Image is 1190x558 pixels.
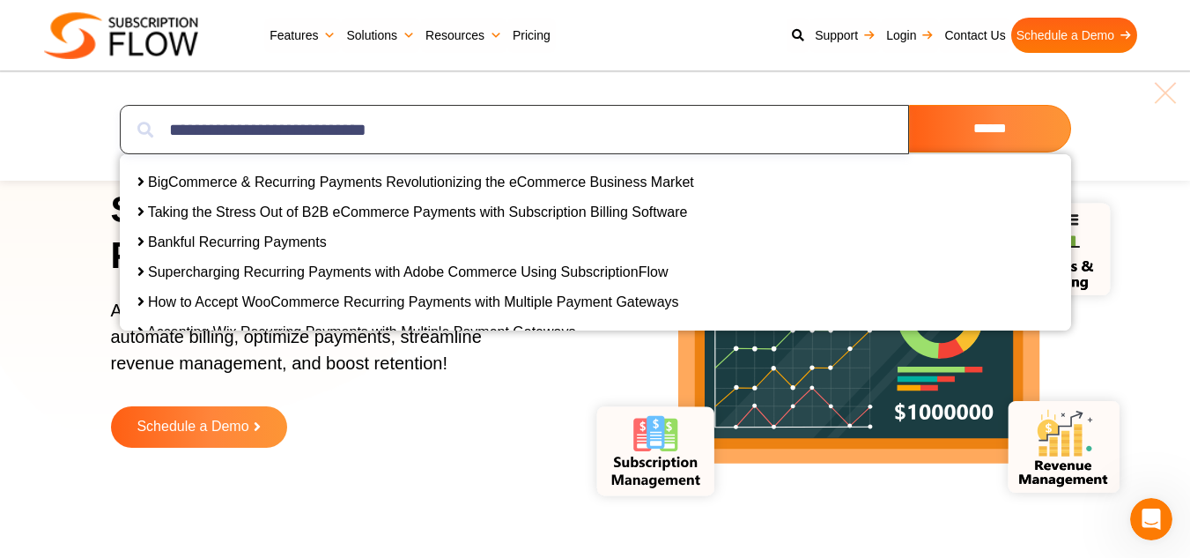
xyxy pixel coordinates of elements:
[881,18,939,53] a: Login
[137,420,248,435] span: Schedule a Demo
[264,18,341,53] a: Features
[148,294,679,309] a: How to Accept WooCommerce Recurring Payments with Multiple Payment Gateways
[1130,498,1172,540] iframe: Intercom live chat
[111,187,550,279] h1: Simplify Subscriptions, Power Growth!
[148,205,688,219] a: Taking the Stress Out of B2B eCommerce Payments with Subscription Billing Software
[111,297,528,394] p: AI-powered subscription management platform to automate billing, optimize payments, streamline re...
[111,406,287,448] a: Schedule a Demo
[507,18,556,53] a: Pricing
[341,18,420,53] a: Solutions
[147,324,575,339] a: Accepting Wix Recurring Payments with Multiple Payment Gateways
[148,264,669,279] a: Supercharging Recurring Payments with Adobe Commerce Using SubscriptionFlow
[44,12,198,59] img: Subscriptionflow
[1011,18,1137,53] a: Schedule a Demo
[939,18,1010,53] a: Contact Us
[148,234,327,249] a: Bankful Recurring Payments
[148,175,694,190] a: BigCommerce & Recurring Payments Revolutionizing the eCommerce Business Market
[420,18,507,53] a: Resources
[809,18,881,53] a: Support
